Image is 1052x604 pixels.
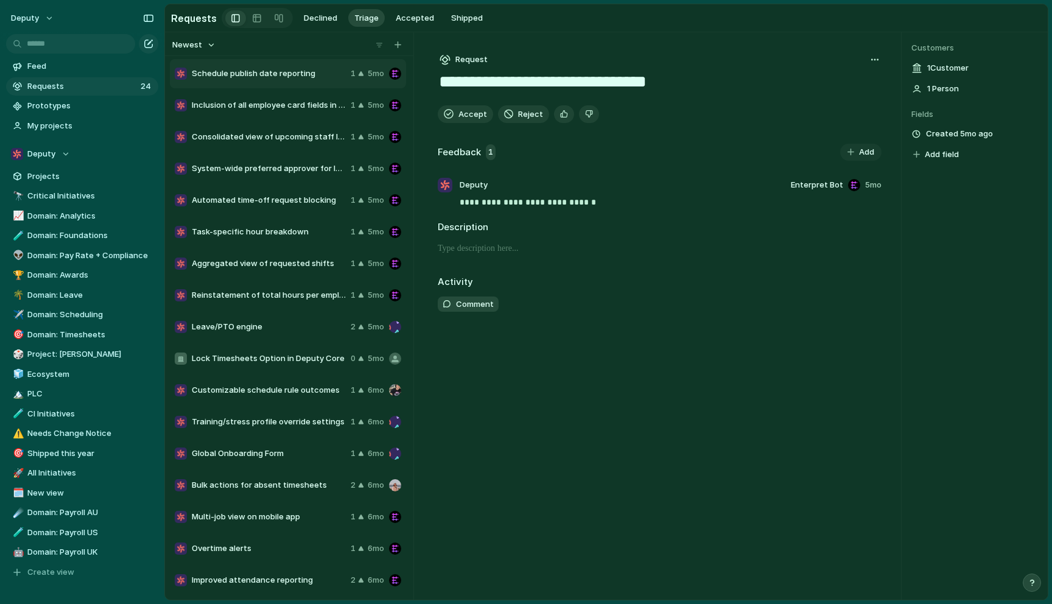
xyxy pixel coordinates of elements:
span: 0 [351,353,356,365]
span: Global Onboarding Form [192,448,346,460]
span: 1 [351,416,356,428]
span: 24 [141,80,153,93]
span: Improved attendance reporting [192,574,346,586]
span: deputy [11,12,39,24]
button: Reject [498,105,549,124]
a: 🚀All Initiatives [6,464,158,482]
span: Lock Timesheets Option in Deputy Core [192,353,346,365]
div: 🧪CI Initiatives [6,405,158,423]
a: 🗓️New view [6,484,158,502]
a: 🧪Domain: Payroll US [6,524,158,542]
span: 1 [351,194,356,206]
span: Schedule publish date reporting [192,68,346,80]
div: ⚠️ [13,427,21,441]
button: Deputy [6,145,158,163]
div: 🧪 [13,229,21,243]
a: Requests24 [6,77,158,96]
a: 🧊Ecosystem [6,365,158,384]
span: 5mo [368,99,384,111]
span: Reinstatement of total hours per employee [192,289,346,301]
span: Domain: Payroll US [27,527,154,539]
button: 🚀 [11,467,23,479]
a: 👽Domain: Pay Rate + Compliance [6,247,158,265]
button: 🧪 [11,230,23,242]
button: ✈️ [11,309,23,321]
a: 🎯Shipped this year [6,444,158,463]
button: Declined [298,9,343,27]
span: Enterpret Bot [791,179,843,191]
h2: Description [438,220,882,234]
span: 1 [351,384,356,396]
span: 5mo [368,194,384,206]
span: Created 5mo ago [926,128,993,140]
button: ☄️ [11,507,23,519]
span: PLC [27,388,154,400]
span: 1 [351,226,356,238]
button: 🎯 [11,448,23,460]
div: 👽 [13,248,21,262]
h2: Activity [438,275,473,289]
span: Request [455,54,488,66]
button: 👽 [11,250,23,262]
span: Deputy [460,179,488,191]
span: Add [859,146,874,158]
span: 1 [351,68,356,80]
a: 🏔️PLC [6,385,158,403]
span: 5mo [368,68,384,80]
span: Projects [27,170,154,183]
span: Leave/PTO engine [192,321,346,333]
span: Domain: Pay Rate + Compliance [27,250,154,262]
a: 📈Domain: Analytics [6,207,158,225]
a: 🌴Domain: Leave [6,286,158,304]
span: Reject [518,108,543,121]
button: Triage [348,9,385,27]
span: 6mo [368,574,384,586]
button: Request [438,52,489,68]
button: 🧪 [11,408,23,420]
span: Training/stress profile override settings [192,416,346,428]
button: Newest [170,37,217,53]
span: Task-specific hour breakdown [192,226,346,238]
span: Add field [925,149,959,161]
div: 🎯 [13,446,21,460]
span: Comment [456,298,494,311]
button: 🎯 [11,329,23,341]
span: 1 [351,258,356,270]
span: 5mo [865,179,882,191]
span: Domain: Payroll AU [27,507,154,519]
button: 🧪 [11,527,23,539]
div: ✈️ [13,308,21,322]
span: 5mo [368,321,384,333]
span: 6mo [368,416,384,428]
span: Requests [27,80,137,93]
span: 5mo [368,258,384,270]
span: Accepted [396,12,434,24]
a: 🎲Project: [PERSON_NAME] [6,345,158,363]
a: Prototypes [6,97,158,115]
a: 🔭Critical Initiatives [6,187,158,205]
button: 🧊 [11,368,23,381]
span: 1 Person [927,83,959,95]
span: 2 [351,479,356,491]
button: Accepted [390,9,440,27]
div: 🔭 [13,189,21,203]
span: 1 [351,289,356,301]
span: 1 [351,99,356,111]
span: 2 [351,574,356,586]
div: 🧪 [13,525,21,539]
div: 📈 [13,209,21,223]
a: ✈️Domain: Scheduling [6,306,158,324]
div: ☄️ [13,506,21,520]
span: 5mo [368,226,384,238]
button: deputy [5,9,60,28]
a: ☄️Domain: Payroll AU [6,504,158,522]
button: Create view [6,563,158,581]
